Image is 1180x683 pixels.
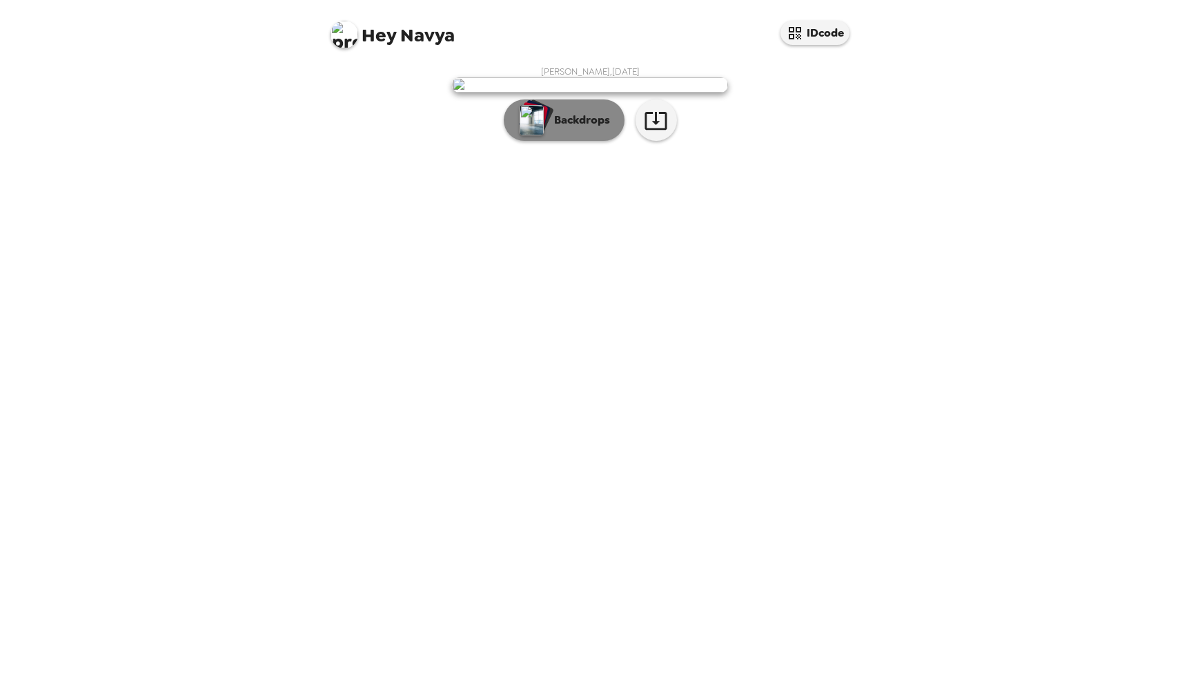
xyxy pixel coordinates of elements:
button: Backdrops [504,99,625,141]
p: Backdrops [547,112,610,128]
span: Hey [362,23,396,48]
span: [PERSON_NAME] , [DATE] [541,66,640,77]
span: Navya [331,14,455,45]
img: profile pic [331,21,358,48]
img: user [452,77,728,93]
button: IDcode [780,21,849,45]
